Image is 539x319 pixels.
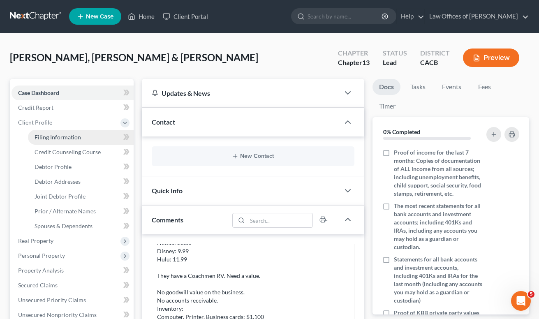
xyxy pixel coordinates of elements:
[435,79,468,95] a: Events
[463,49,519,67] button: Preview
[28,189,134,204] a: Joint Debtor Profile
[28,145,134,159] a: Credit Counseling Course
[18,89,59,96] span: Case Dashboard
[471,79,497,95] a: Fees
[12,278,134,293] a: Secured Claims
[420,49,450,58] div: District
[35,178,81,185] span: Debtor Addresses
[528,291,534,298] span: 5
[18,237,53,244] span: Real Property
[420,58,450,67] div: CACB
[152,89,330,97] div: Updates & News
[28,219,134,233] a: Spouses & Dependents
[18,311,97,318] span: Unsecured Nonpriority Claims
[35,222,93,229] span: Spouses & Dependents
[372,79,400,95] a: Docs
[338,49,370,58] div: Chapter
[362,58,370,66] span: 13
[159,9,212,24] a: Client Portal
[35,208,96,215] span: Prior / Alternate Names
[28,130,134,145] a: Filing Information
[338,58,370,67] div: Chapter
[511,291,531,311] iframe: Intercom live chat
[394,148,483,198] span: Proof of income for the last 7 months: Copies of documentation of ALL income from all sources; in...
[35,163,72,170] span: Debtor Profile
[28,204,134,219] a: Prior / Alternate Names
[158,153,348,159] button: New Contact
[124,9,159,24] a: Home
[10,51,258,63] span: [PERSON_NAME], [PERSON_NAME] & [PERSON_NAME]
[12,263,134,278] a: Property Analysis
[383,49,407,58] div: Status
[394,202,483,251] span: The most recent statements for all bank accounts and investment accounts; including 401Ks and IRA...
[35,193,86,200] span: Joint Debtor Profile
[152,118,175,126] span: Contact
[28,174,134,189] a: Debtor Addresses
[35,134,81,141] span: Filing Information
[152,187,183,194] span: Quick Info
[308,9,383,24] input: Search by name...
[372,98,402,114] a: Timer
[28,159,134,174] a: Debtor Profile
[394,255,483,305] span: Statements for all bank accounts and investment accounts, including 401Ks and IRAs for the last m...
[18,119,52,126] span: Client Profile
[425,9,529,24] a: Law Offices of [PERSON_NAME]
[86,14,113,20] span: New Case
[404,79,432,95] a: Tasks
[248,213,313,227] input: Search...
[18,282,58,289] span: Secured Claims
[18,252,65,259] span: Personal Property
[397,9,424,24] a: Help
[383,128,420,135] strong: 0% Completed
[12,86,134,100] a: Case Dashboard
[35,148,101,155] span: Credit Counseling Course
[152,216,183,224] span: Comments
[18,104,53,111] span: Credit Report
[12,100,134,115] a: Credit Report
[18,296,86,303] span: Unsecured Priority Claims
[18,267,64,274] span: Property Analysis
[12,293,134,307] a: Unsecured Priority Claims
[383,58,407,67] div: Lead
